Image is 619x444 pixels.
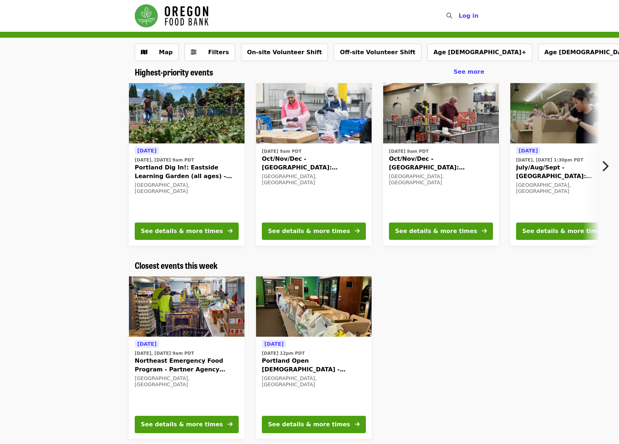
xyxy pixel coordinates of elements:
[454,68,484,75] span: See more
[355,421,360,428] i: arrow-right icon
[191,49,196,56] i: sliders-h icon
[262,155,366,172] span: Oct/Nov/Dec - [GEOGRAPHIC_DATA]: Repack/Sort (age [DEMOGRAPHIC_DATA]+)
[135,163,239,181] span: Portland Dig In!: Eastside Learning Garden (all ages) - Aug/Sept/Oct
[141,49,147,56] i: map icon
[159,49,173,56] span: Map
[141,420,223,429] div: See details & more times
[135,44,179,61] button: Show map view
[389,173,493,186] div: [GEOGRAPHIC_DATA], [GEOGRAPHIC_DATA]
[262,223,366,240] button: See details & more times
[137,148,156,154] span: [DATE]
[135,157,194,163] time: [DATE], [DATE] 9am PDT
[595,156,619,176] button: Next item
[135,416,239,433] button: See details & more times
[389,155,493,172] span: Oct/Nov/Dec - [GEOGRAPHIC_DATA]: Repack/Sort (age [DEMOGRAPHIC_DATA]+)
[135,223,239,240] button: See details & more times
[389,223,493,240] button: See details & more times
[519,148,538,154] span: [DATE]
[389,148,429,155] time: [DATE] 9am PDT
[334,44,421,61] button: Off-site Volunteer Shift
[268,420,350,429] div: See details & more times
[383,83,499,144] img: Oct/Nov/Dec - Portland: Repack/Sort (age 16+) organized by Oregon Food Bank
[516,157,583,163] time: [DATE], [DATE] 1:30pm PDT
[459,12,479,19] span: Log in
[208,49,229,56] span: Filters
[135,67,213,77] a: Highest-priority events
[268,227,350,236] div: See details & more times
[137,341,156,347] span: [DATE]
[135,350,194,357] time: [DATE], [DATE] 9am PDT
[228,421,233,428] i: arrow-right icon
[141,227,223,236] div: See details & more times
[456,7,462,25] input: Search
[185,44,235,61] button: Filters (0 selected)
[601,159,609,173] i: chevron-right icon
[383,83,499,246] a: See details for "Oct/Nov/Dec - Portland: Repack/Sort (age 16+)"
[453,9,484,23] button: Log in
[135,375,239,388] div: [GEOGRAPHIC_DATA], [GEOGRAPHIC_DATA]
[135,182,239,194] div: [GEOGRAPHIC_DATA], [GEOGRAPHIC_DATA]
[228,228,233,234] i: arrow-right icon
[522,227,604,236] div: See details & more times
[256,276,372,439] a: See details for "Portland Open Bible - Partner Agency Support (16+)"
[454,68,484,76] a: See more
[129,276,244,337] img: Northeast Emergency Food Program - Partner Agency Support organized by Oregon Food Bank
[241,44,328,61] button: On-site Volunteer Shift
[256,83,372,144] img: Oct/Nov/Dec - Beaverton: Repack/Sort (age 10+) organized by Oregon Food Bank
[262,375,366,388] div: [GEOGRAPHIC_DATA], [GEOGRAPHIC_DATA]
[129,83,244,246] a: See details for "Portland Dig In!: Eastside Learning Garden (all ages) - Aug/Sept/Oct"
[129,276,244,439] a: See details for "Northeast Emergency Food Program - Partner Agency Support"
[262,350,305,357] time: [DATE] 12pm PDT
[395,227,477,236] div: See details & more times
[264,341,283,347] span: [DATE]
[482,228,487,234] i: arrow-right icon
[129,67,490,77] div: Highest-priority events
[135,259,218,271] span: Closest events this week
[135,4,208,27] img: Oregon Food Bank - Home
[129,83,244,144] img: Portland Dig In!: Eastside Learning Garden (all ages) - Aug/Sept/Oct organized by Oregon Food Bank
[135,260,218,271] a: Closest events this week
[129,260,490,271] div: Closest events this week
[446,12,452,19] i: search icon
[262,416,366,433] button: See details & more times
[256,83,372,246] a: See details for "Oct/Nov/Dec - Beaverton: Repack/Sort (age 10+)"
[355,228,360,234] i: arrow-right icon
[262,357,366,374] span: Portland Open [DEMOGRAPHIC_DATA] - Partner Agency Support (16+)
[135,357,239,374] span: Northeast Emergency Food Program - Partner Agency Support
[262,173,366,186] div: [GEOGRAPHIC_DATA], [GEOGRAPHIC_DATA]
[256,276,372,337] img: Portland Open Bible - Partner Agency Support (16+) organized by Oregon Food Bank
[135,65,213,78] span: Highest-priority events
[262,148,302,155] time: [DATE] 9am PDT
[427,44,532,61] button: Age [DEMOGRAPHIC_DATA]+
